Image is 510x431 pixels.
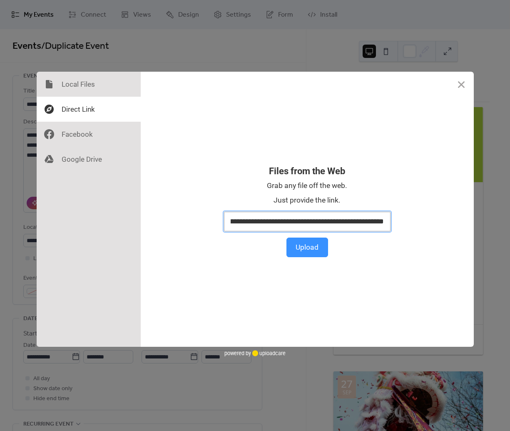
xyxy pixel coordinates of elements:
button: Close [449,72,474,97]
div: Just provide the link. [274,195,341,205]
button: Upload [286,238,328,257]
div: Grab any file off the web. [267,180,347,191]
div: Files from the Web [269,166,345,176]
div: powered by [224,347,286,359]
div: Local Files [37,72,141,97]
a: uploadcare [251,350,286,356]
div: Google Drive [37,147,141,172]
div: Facebook [37,122,141,147]
div: Direct Link [37,97,141,122]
